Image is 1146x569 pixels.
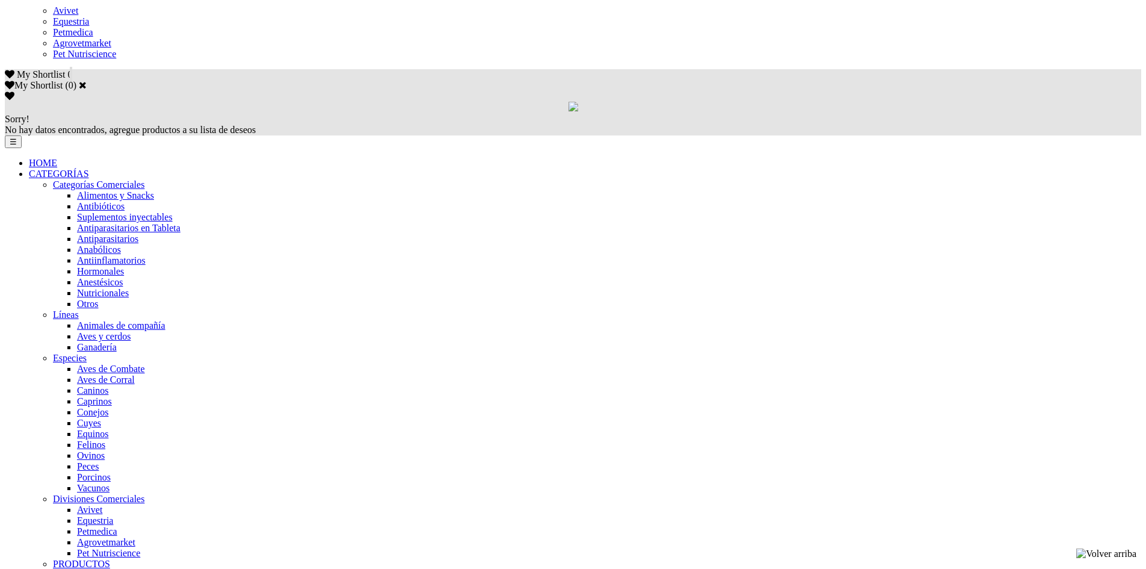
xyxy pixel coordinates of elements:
a: CATEGORÍAS [29,169,89,179]
a: Agrovetmarket [53,38,111,48]
a: Líneas [53,309,79,320]
label: My Shortlist [5,80,63,90]
a: Alimentos y Snacks [77,190,154,201]
a: Ovinos [77,450,105,461]
a: Suplementos inyectables [77,212,173,222]
a: Peces [77,461,99,471]
a: HOME [29,158,57,168]
a: Antiparasitarios en Tableta [77,223,180,233]
a: Nutricionales [77,288,129,298]
a: Antibióticos [77,201,125,211]
a: Especies [53,353,87,363]
a: Equestria [53,16,89,26]
button: ☰ [5,135,22,148]
a: Equestria [77,515,113,526]
a: Pet Nutriscience [53,49,116,59]
a: Cuyes [77,418,101,428]
a: Porcinos [77,472,111,482]
a: Otros [77,299,99,309]
a: Divisiones Comerciales [53,494,144,504]
a: Hormonales [77,266,124,276]
a: Aves de Corral [77,375,135,385]
a: Petmedica [53,27,93,37]
img: loading.gif [568,102,578,111]
a: Antiparasitarios [77,234,138,244]
a: Agrovetmarket [77,537,135,547]
a: Animales de compañía [77,320,165,331]
a: Categorías Comerciales [53,179,144,190]
span: ( ) [65,80,76,90]
a: Petmedica [77,526,117,536]
a: Caninos [77,385,108,396]
a: Felinos [77,440,105,450]
a: Anestésicos [77,277,123,287]
img: Volver arriba [1076,549,1136,559]
span: Sorry! [5,114,29,124]
a: Ganadería [77,342,117,352]
a: Anabólicos [77,244,121,255]
span: 0 [67,69,72,79]
a: Avivet [53,5,78,16]
a: Antiinflamatorios [77,255,146,266]
a: PRODUCTOS [53,559,110,569]
a: Conejos [77,407,108,417]
a: Cerrar [79,80,87,90]
a: Avivet [77,505,102,515]
a: Aves de Combate [77,364,145,374]
label: 0 [69,80,73,90]
span: My Shortlist [17,69,65,79]
a: Equinos [77,429,108,439]
a: Pet Nutriscience [77,548,140,558]
div: No hay datos encontrados, agregue productos a su lista de deseos [5,114,1141,135]
a: Caprinos [77,396,112,406]
a: Aves y cerdos [77,331,131,341]
a: Vacunos [77,483,109,493]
